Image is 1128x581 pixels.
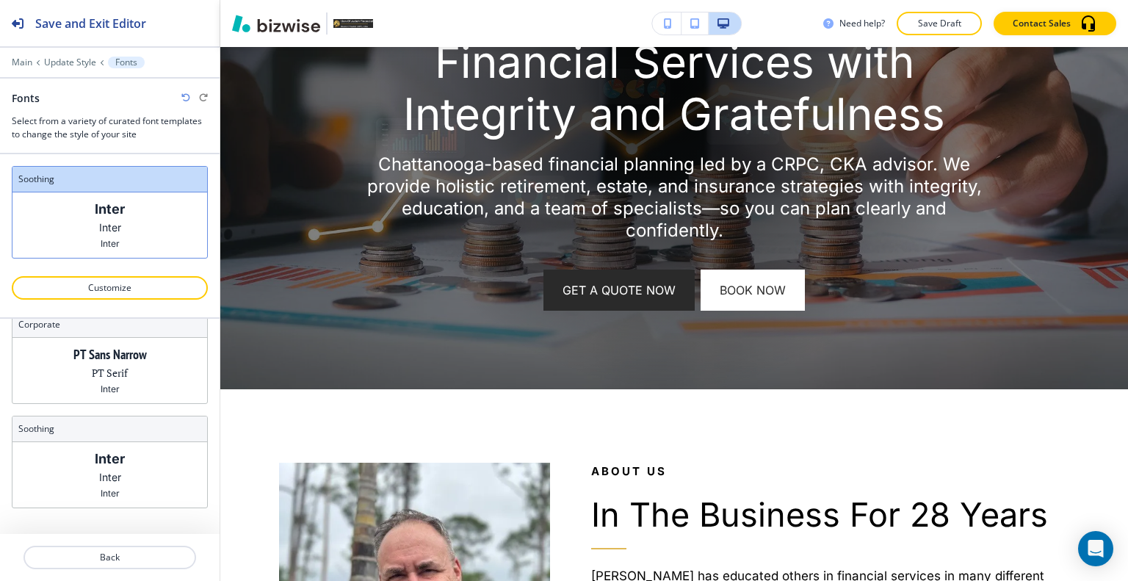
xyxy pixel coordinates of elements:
[994,12,1116,35] button: Contact Sales
[99,469,121,485] p: Inter
[99,220,121,235] p: Inter
[12,90,40,106] h2: Fonts
[916,17,963,30] p: Save Draft
[25,551,195,564] p: Back
[35,15,146,32] h2: Save and Exit Editor
[101,238,120,249] p: Inter
[1078,531,1113,566] div: Open Intercom Messenger
[44,57,96,68] button: Update Style
[23,546,196,569] button: Back
[101,488,120,499] p: Inter
[18,422,201,436] h3: soothing
[543,270,695,311] button: Get A Quote Now
[232,15,320,32] img: Bizwise Logo
[333,19,373,28] img: Your Logo
[591,495,1070,534] p: In The Business For 28 Years
[701,270,805,311] button: Book Now
[18,318,201,331] h3: corporate
[73,347,147,362] p: PT Sans Narrow
[360,36,988,140] h1: Financial Services with Integrity and Gratefulness
[563,281,676,299] span: Get A Quote Now
[101,383,120,394] p: Inter
[95,451,125,466] p: Inter
[360,154,988,242] p: Chattanooga-based financial planning led by a CRPC, CKA advisor. We provide holistic retirement, ...
[12,311,208,404] div: corporatePT Sans NarrowPT SerifInter
[720,281,786,299] span: Book Now
[95,201,125,217] p: Inter
[31,281,189,295] p: Customize
[92,365,128,380] p: PT Serif
[591,463,1070,480] p: About Us
[12,276,208,300] button: Customize
[839,17,885,30] h3: Need help?
[12,115,208,141] h3: Select from a variety of curated font templates to change the style of your site
[12,416,208,508] div: soothingInterInterInter
[12,57,32,68] button: Main
[897,12,982,35] button: Save Draft
[115,57,137,68] p: Fonts
[18,173,201,186] h3: soothing
[1013,17,1071,30] p: Contact Sales
[108,57,145,68] button: Fonts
